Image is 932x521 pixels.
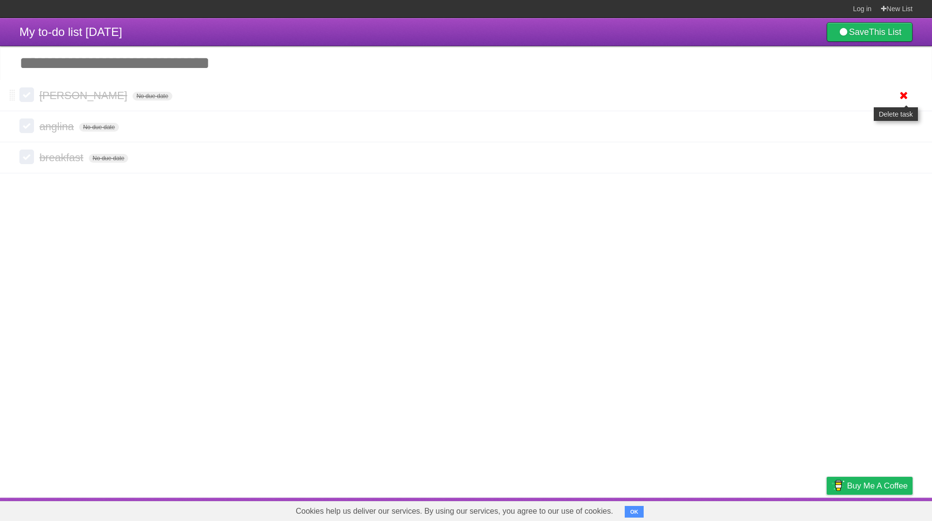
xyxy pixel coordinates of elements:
[19,25,122,38] span: My to-do list [DATE]
[19,118,34,133] label: Done
[19,150,34,164] label: Done
[39,151,86,164] span: breakfast
[19,87,34,102] label: Done
[730,500,769,519] a: Developers
[625,506,644,518] button: OK
[39,120,76,133] span: anglina
[133,92,172,101] span: No due date
[79,123,118,132] span: No due date
[827,477,913,495] a: Buy me a coffee
[832,477,845,494] img: Buy me a coffee
[781,500,802,519] a: Terms
[851,500,913,519] a: Suggest a feature
[827,22,913,42] a: SaveThis List
[847,477,908,494] span: Buy me a coffee
[286,502,623,521] span: Cookies help us deliver our services. By using our services, you agree to our use of cookies.
[89,154,128,163] span: No due date
[39,89,130,101] span: [PERSON_NAME]
[698,500,718,519] a: About
[869,27,901,37] b: This List
[814,500,839,519] a: Privacy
